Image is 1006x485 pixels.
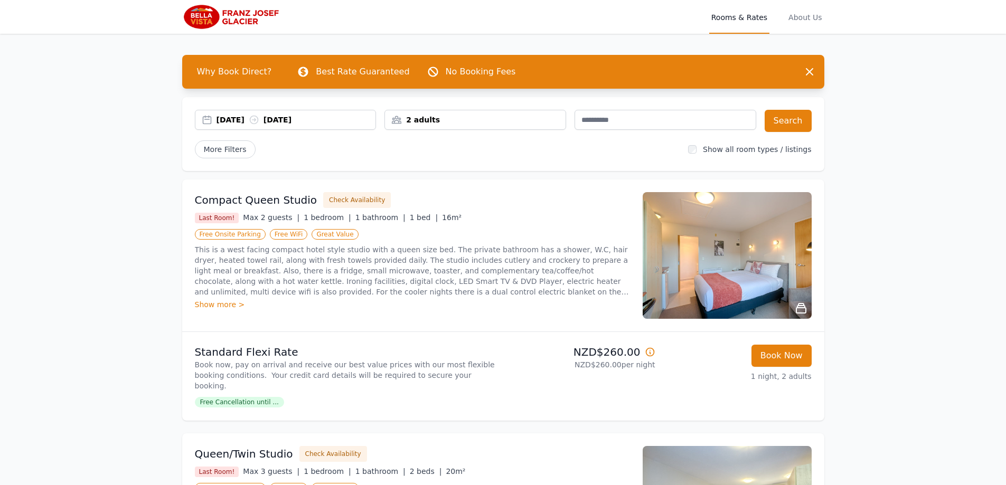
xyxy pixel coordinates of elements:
button: Check Availability [299,446,367,462]
span: 16m² [442,213,462,222]
span: Why Book Direct? [189,61,280,82]
span: More Filters [195,140,256,158]
span: 1 bathroom | [355,467,406,476]
span: Max 3 guests | [243,467,299,476]
div: [DATE] [DATE] [217,115,376,125]
span: 1 bed | [410,213,438,222]
div: 2 adults [385,115,566,125]
h3: Compact Queen Studio [195,193,317,207]
span: Last Room! [195,467,239,477]
p: Standard Flexi Rate [195,345,499,359]
span: Max 2 guests | [243,213,299,222]
span: Free Onsite Parking [195,229,266,240]
p: No Booking Fees [446,65,516,78]
span: 1 bathroom | [355,213,406,222]
span: Great Value [312,229,358,240]
button: Search [765,110,812,132]
p: NZD$260.00 [507,345,655,359]
button: Check Availability [323,192,391,208]
button: Book Now [751,345,812,367]
p: 1 night, 2 adults [664,371,812,382]
p: Best Rate Guaranteed [316,65,409,78]
p: Book now, pay on arrival and receive our best value prices with our most flexible booking conditi... [195,359,499,391]
label: Show all room types / listings [703,145,811,154]
img: Bella Vista Franz Josef Glacier [182,4,284,30]
h3: Queen/Twin Studio [195,446,293,461]
span: 1 bedroom | [304,467,351,476]
div: Show more > [195,299,630,310]
span: Free Cancellation until ... [195,397,284,407]
span: Last Room! [195,213,239,223]
span: 20m² [446,467,465,476]
span: Free WiFi [270,229,308,240]
p: This is a west facing compact hotel style studio with a queen size bed. The private bathroom has ... [195,244,630,297]
span: 1 bedroom | [304,213,351,222]
span: 2 beds | [410,467,442,476]
p: NZD$260.00 per night [507,359,655,370]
